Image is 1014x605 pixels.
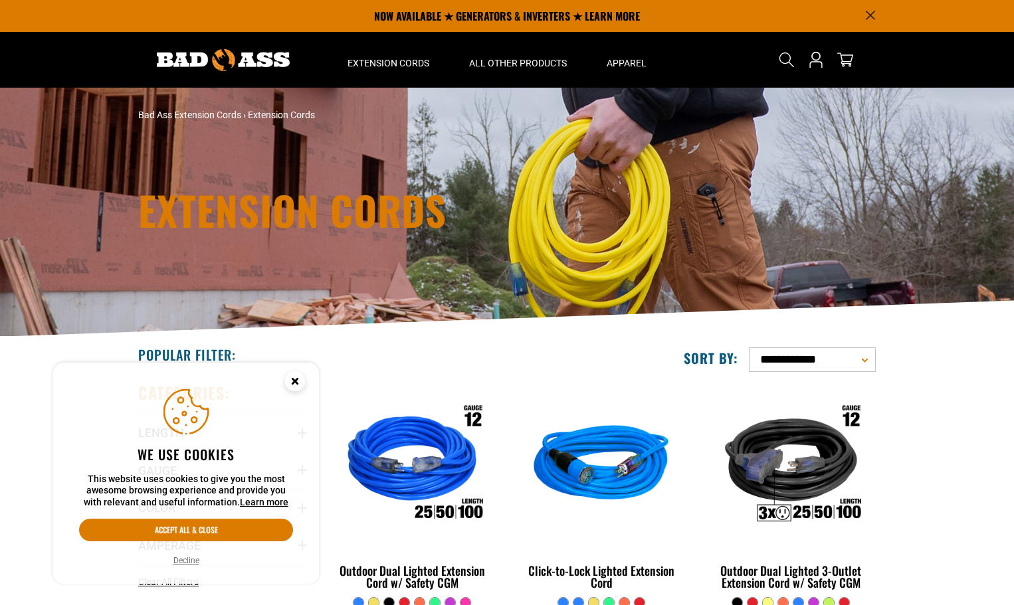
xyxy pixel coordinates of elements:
div: Outdoor Dual Lighted 3-Outlet Extension Cord w/ Safety CGM [706,564,876,588]
summary: Extension Cords [328,32,449,88]
div: Outdoor Dual Lighted Extension Cord w/ Safety CGM [328,564,497,588]
summary: Apparel [587,32,666,88]
span: Clear All Filters [138,576,199,587]
p: This website uses cookies to give you the most awesome browsing experience and provide you with r... [79,474,293,509]
span: › [243,110,246,120]
img: Bad Ass Extension Cords [157,49,290,71]
img: Outdoor Dual Lighted 3-Outlet Extension Cord w/ Safety CGM [707,389,874,542]
div: Click-to-Lock Lighted Extension Cord [517,564,686,588]
a: Outdoor Dual Lighted Extension Cord w/ Safety CGM Outdoor Dual Lighted Extension Cord w/ Safety CGM [328,383,497,596]
h1: Extension Cords [138,190,623,230]
a: Learn more [240,497,288,507]
span: All Other Products [469,57,567,69]
button: Accept all & close [79,519,293,541]
span: Extension Cords [248,110,315,120]
span: Apparel [607,57,647,69]
summary: All Other Products [449,32,587,88]
button: Decline [169,554,203,567]
h2: We use cookies [79,446,293,463]
summary: Search [776,49,797,70]
aside: Cookie Consent [53,363,319,584]
img: Outdoor Dual Lighted Extension Cord w/ Safety CGM [329,389,496,542]
h2: Popular Filter: [138,346,236,363]
img: blue [518,389,685,542]
span: Extension Cords [348,57,429,69]
label: Sort by: [684,349,738,367]
a: Outdoor Dual Lighted 3-Outlet Extension Cord w/ Safety CGM Outdoor Dual Lighted 3-Outlet Extensio... [706,383,876,596]
nav: breadcrumbs [138,108,623,122]
a: Bad Ass Extension Cords [138,110,241,120]
a: blue Click-to-Lock Lighted Extension Cord [517,383,686,596]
